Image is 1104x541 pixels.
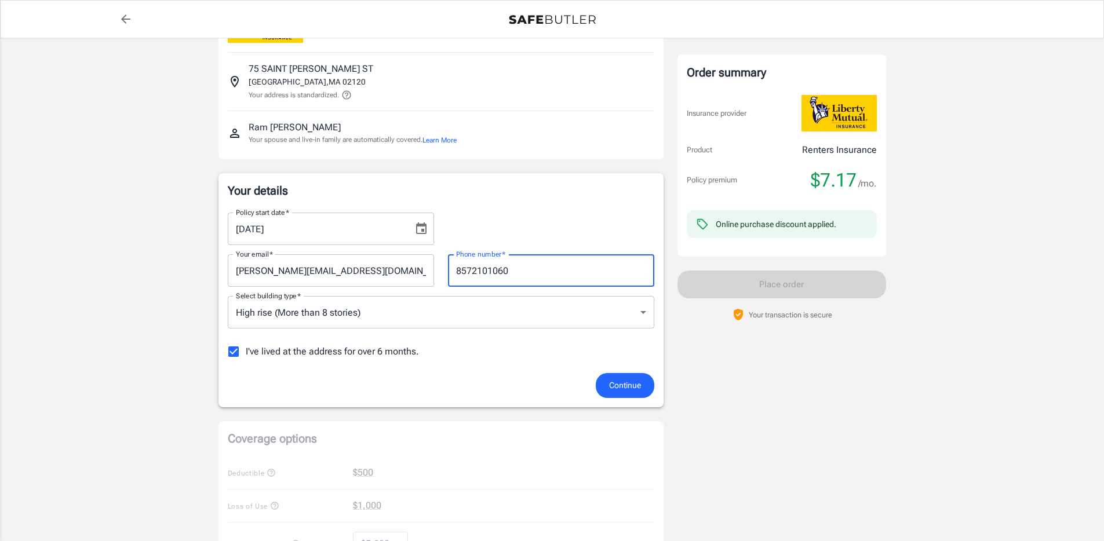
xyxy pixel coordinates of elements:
p: Product [687,144,712,156]
p: Your address is standardized. [249,90,339,100]
span: /mo. [858,176,877,192]
p: 75 SAINT [PERSON_NAME] ST [249,62,373,76]
input: MM/DD/YYYY [228,213,405,245]
span: $7.17 [811,169,857,192]
svg: Insured address [228,75,242,89]
div: Online purchase discount applied. [716,218,836,230]
button: Continue [596,373,654,398]
label: Phone number [456,249,505,259]
svg: Insured person [228,126,242,140]
input: Enter email [228,254,434,287]
p: Policy premium [687,174,737,186]
img: Back to quotes [509,15,596,24]
button: Learn More [422,135,457,145]
label: Policy start date [236,207,289,217]
p: Your details [228,182,654,199]
span: I've lived at the address for over 6 months. [246,345,419,359]
p: Your spouse and live-in family are automatically covered. [249,134,457,145]
p: Ram [PERSON_NAME] [249,120,341,134]
p: Renters Insurance [802,143,877,157]
a: back to quotes [114,8,137,31]
span: Continue [609,378,641,393]
p: Insurance provider [687,108,746,119]
img: Liberty Mutual [801,95,877,131]
label: Your email [236,249,273,259]
input: Enter number [448,254,654,287]
div: High rise (More than 8 stories) [228,296,654,328]
div: Order summary [687,64,877,81]
p: Your transaction is secure [749,309,832,320]
label: Select building type [236,291,301,301]
p: [GEOGRAPHIC_DATA] , MA 02120 [249,76,366,87]
button: Choose date, selected date is Aug 24, 2025 [410,217,433,240]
